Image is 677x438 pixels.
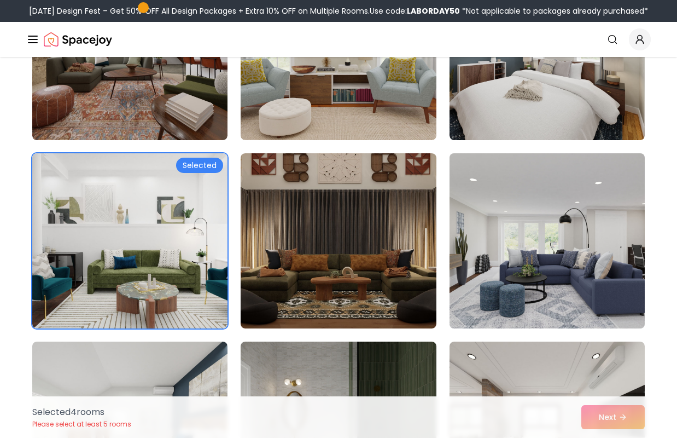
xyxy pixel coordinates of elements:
div: [DATE] Design Fest – Get 50% OFF All Design Packages + Extra 10% OFF on Multiple Rooms. [29,5,648,16]
img: Room room-69 [445,149,650,333]
img: Spacejoy Logo [44,28,112,50]
img: Room room-68 [241,153,436,328]
p: Please select at least 5 rooms [32,420,131,429]
b: LABORDAY50 [407,5,460,16]
div: Selected [176,158,223,173]
nav: Global [26,22,651,57]
img: Room room-67 [32,153,227,328]
p: Selected 4 room s [32,406,131,419]
span: Use code: [370,5,460,16]
span: *Not applicable to packages already purchased* [460,5,648,16]
a: Spacejoy [44,28,112,50]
